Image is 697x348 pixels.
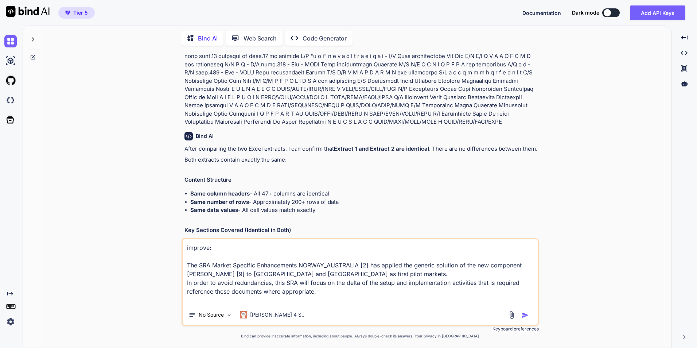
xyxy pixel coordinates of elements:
[190,206,537,214] li: - All cell values match exactly
[4,55,17,67] img: ai-studio
[199,311,224,318] p: No Source
[4,94,17,107] img: darkCloudIdeIcon
[190,190,537,198] li: - All 47+ columns are identical
[250,311,304,318] p: [PERSON_NAME] 4 S..
[507,311,516,319] img: attachment
[334,145,429,152] strong: Extract 1 and Extract 2 are identical
[6,6,50,17] img: Bind AI
[196,132,214,140] h6: Bind AI
[190,190,250,197] strong: Same column headers
[184,176,537,184] h2: Content Structure
[65,11,70,15] img: premium
[184,226,537,235] h2: Key Sections Covered (Identical in Both)
[4,35,17,47] img: chat
[226,312,232,318] img: Pick Models
[4,316,17,328] img: settings
[190,206,238,213] strong: Same data values
[198,34,218,43] p: Bind AI
[73,9,88,16] span: Tier 5
[240,311,247,318] img: Claude 4 Sonnet
[244,34,277,43] p: Web Search
[182,326,539,332] p: Keyboard preferences
[184,145,537,153] p: After comparing the two Excel extracts, I can confirm that . There are no differences between them.
[630,5,685,20] button: Add API Keys
[182,333,539,339] p: Bind can provide inaccurate information, including about people. Always double-check its answers....
[303,34,347,43] p: Code Generator
[522,9,561,17] button: Documentation
[522,10,561,16] span: Documentation
[183,239,538,305] textarea: improve: The SRA Market Specific Enhancements NORWAY_AUSTRALIA [2] has applied the generic soluti...
[572,9,599,16] span: Dark mode
[4,74,17,87] img: githubLight
[522,312,529,319] img: icon
[190,198,249,205] strong: Same number of rows
[184,156,537,164] p: Both extracts contain exactly the same:
[190,198,537,206] li: - Approximately 200+ rows of data
[58,7,95,19] button: premiumTier 5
